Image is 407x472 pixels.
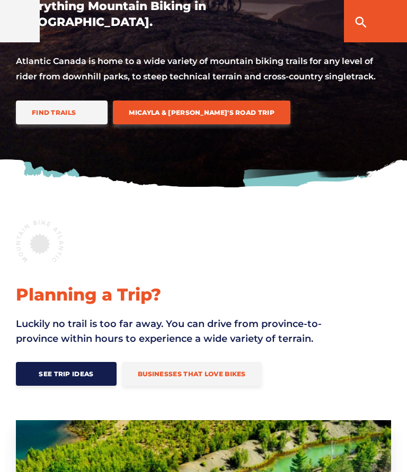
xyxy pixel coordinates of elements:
ion-icon: search [353,15,368,30]
span: Find Trails [32,108,76,116]
span: See Trip Ideas [32,370,101,378]
p: Luckily no trail is too far away. You can drive from province-to-province within hours to experie... [16,316,334,346]
a: See Trip Ideas [16,362,117,386]
a: Businesses that love bikes [122,362,262,386]
a: Micayla & [PERSON_NAME]'s Road Trip [113,101,290,124]
p: Atlantic Canada is home to a wide variety of mountain biking trails for any level of rider from d... [16,54,391,85]
span: Businesses that love bikes [138,370,246,378]
a: Find Trails trail icon [16,101,108,124]
img: MTB Atlantic badge [16,220,64,262]
h2: Planning a Trip? [16,284,391,306]
span: Micayla & [PERSON_NAME]'s Road Trip [129,108,275,116]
